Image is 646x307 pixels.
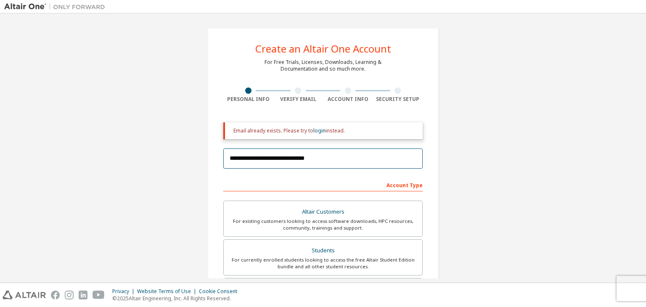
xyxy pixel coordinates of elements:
[65,291,74,299] img: instagram.svg
[199,288,242,295] div: Cookie Consent
[223,96,273,103] div: Personal Info
[93,291,105,299] img: youtube.svg
[323,96,373,103] div: Account Info
[112,295,242,302] p: © 2025 Altair Engineering, Inc. All Rights Reserved.
[137,288,199,295] div: Website Terms of Use
[79,291,87,299] img: linkedin.svg
[255,44,391,54] div: Create an Altair One Account
[265,59,381,72] div: For Free Trials, Licenses, Downloads, Learning & Documentation and so much more.
[3,291,46,299] img: altair_logo.svg
[229,257,417,270] div: For currently enrolled students looking to access the free Altair Student Edition bundle and all ...
[229,206,417,218] div: Altair Customers
[273,96,323,103] div: Verify Email
[233,127,416,134] div: Email already exists. Please try to instead.
[313,127,326,134] a: login
[4,3,109,11] img: Altair One
[112,288,137,295] div: Privacy
[223,178,423,191] div: Account Type
[373,96,423,103] div: Security Setup
[51,291,60,299] img: facebook.svg
[229,245,417,257] div: Students
[229,218,417,231] div: For existing customers looking to access software downloads, HPC resources, community, trainings ...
